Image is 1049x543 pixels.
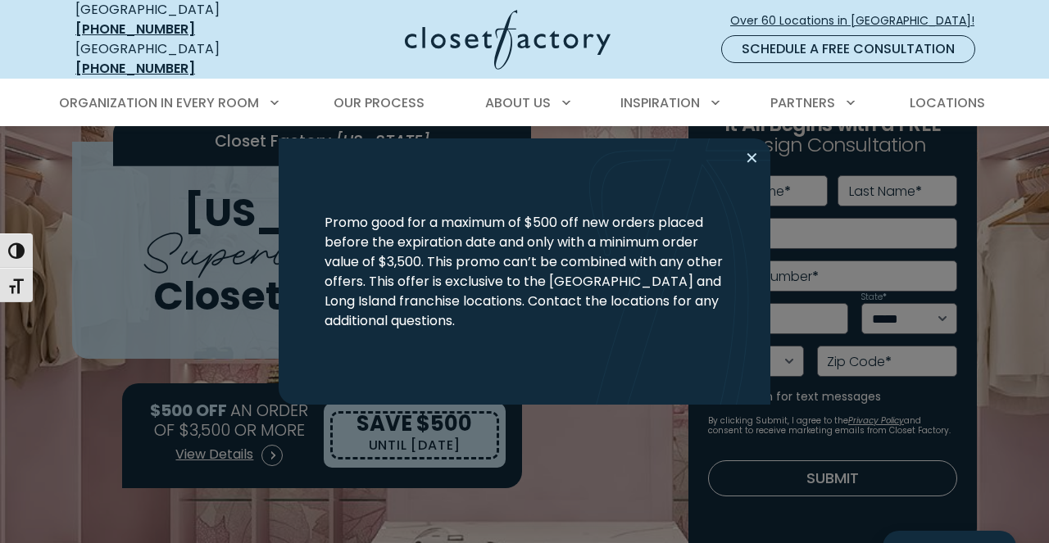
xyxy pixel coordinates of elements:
div: [GEOGRAPHIC_DATA] [75,39,276,79]
span: Locations [910,93,985,112]
a: Over 60 Locations in [GEOGRAPHIC_DATA]! [729,7,988,35]
span: Over 60 Locations in [GEOGRAPHIC_DATA]! [730,12,988,29]
img: Closet Factory Logo [405,10,611,70]
p: Promo good for a maximum of $500 off new orders placed before the expiration date and only with a... [325,213,724,331]
nav: Primary Menu [48,80,1001,126]
a: [PHONE_NUMBER] [75,20,195,38]
span: Our Process [334,93,425,112]
span: Partners [770,93,835,112]
span: Inspiration [620,93,700,112]
span: About Us [485,93,551,112]
a: Schedule a Free Consultation [721,35,975,63]
a: [PHONE_NUMBER] [75,59,195,78]
button: Close modal [740,145,764,171]
span: Organization in Every Room [59,93,259,112]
